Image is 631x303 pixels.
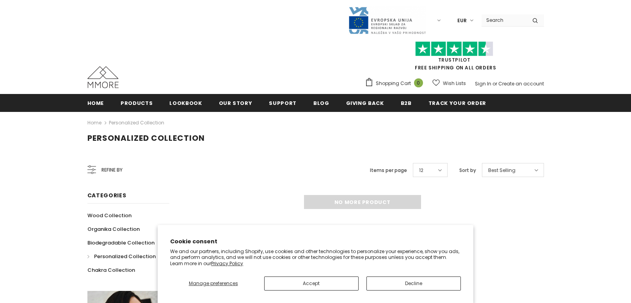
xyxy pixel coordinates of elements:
span: Chakra Collection [87,266,135,274]
span: Biodegradable Collection [87,239,155,246]
a: Home [87,118,101,128]
span: Wood Collection [87,212,132,219]
a: Products [121,94,153,112]
a: Organika Collection [87,222,140,236]
span: Best Selling [488,167,515,174]
a: Privacy Policy [211,260,243,267]
span: Our Story [219,99,252,107]
a: Trustpilot [438,57,471,63]
label: Items per page [370,167,407,174]
a: B2B [401,94,412,112]
a: Blog [313,94,329,112]
input: Search Site [482,14,526,26]
a: Lookbook [169,94,202,112]
span: Wish Lists [443,80,466,87]
a: Personalized Collection [87,250,156,263]
span: support [269,99,297,107]
a: Personalized Collection [109,119,164,126]
a: Wood Collection [87,209,132,222]
span: Refine by [101,166,123,174]
span: EUR [457,17,467,25]
span: Products [121,99,153,107]
h2: Cookie consent [170,237,461,246]
span: B2B [401,99,412,107]
span: Giving back [346,99,384,107]
a: Giving back [346,94,384,112]
span: FREE SHIPPING ON ALL ORDERS [365,45,544,71]
span: Categories [87,191,126,199]
a: Javni Razpis [348,17,426,23]
a: Shopping Cart 0 [365,78,427,89]
span: 12 [419,167,423,174]
span: Lookbook [169,99,202,107]
span: Personalized Collection [87,133,205,144]
span: Manage preferences [189,280,238,287]
span: Personalized Collection [94,253,156,260]
button: Decline [366,276,461,291]
a: Chakra Collection [87,263,135,277]
span: 0 [414,78,423,87]
button: Accept [264,276,359,291]
p: We and our partners, including Shopify, use cookies and other technologies to personalize your ex... [170,248,461,267]
span: Shopping Cart [376,80,411,87]
span: or [492,80,497,87]
a: Biodegradable Collection [87,236,155,250]
a: Home [87,94,104,112]
span: Track your order [428,99,486,107]
img: MMORE Cases [87,66,119,88]
span: Organika Collection [87,225,140,233]
a: Create an account [498,80,544,87]
span: Blog [313,99,329,107]
a: Sign In [475,80,491,87]
span: Home [87,99,104,107]
img: Javni Razpis [348,6,426,35]
a: support [269,94,297,112]
label: Sort by [459,167,476,174]
a: Wish Lists [432,76,466,90]
button: Manage preferences [170,276,256,291]
a: Track your order [428,94,486,112]
a: Our Story [219,94,252,112]
img: Trust Pilot Stars [415,41,493,57]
